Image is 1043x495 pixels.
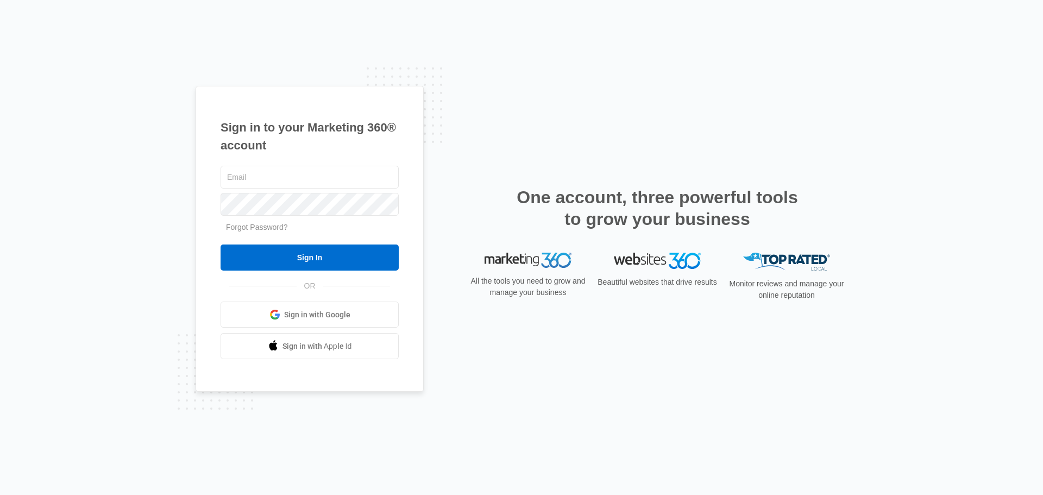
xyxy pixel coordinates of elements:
[221,118,399,154] h1: Sign in to your Marketing 360® account
[614,253,701,268] img: Websites 360
[282,341,352,352] span: Sign in with Apple Id
[221,166,399,189] input: Email
[485,253,571,268] img: Marketing 360
[513,186,801,230] h2: One account, three powerful tools to grow your business
[467,275,589,298] p: All the tools you need to grow and manage your business
[284,309,350,321] span: Sign in with Google
[221,245,399,271] input: Sign In
[221,302,399,328] a: Sign in with Google
[743,253,830,271] img: Top Rated Local
[226,223,288,231] a: Forgot Password?
[221,333,399,359] a: Sign in with Apple Id
[726,278,847,301] p: Monitor reviews and manage your online reputation
[596,277,718,288] p: Beautiful websites that drive results
[297,280,323,292] span: OR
